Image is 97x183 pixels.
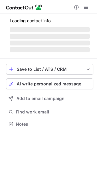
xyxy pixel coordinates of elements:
span: Find work email [16,109,91,115]
span: Add to email campaign [16,96,65,101]
span: ‌ [10,27,90,32]
span: ‌ [10,41,90,45]
button: Notes [6,120,93,128]
div: Save to List / ATS / CRM [17,67,83,72]
img: ContactOut v5.3.10 [6,4,42,11]
span: AI write personalized message [17,81,81,86]
span: ‌ [10,47,90,52]
button: AI write personalized message [6,78,93,89]
span: ‌ [10,34,90,39]
p: Loading contact info [10,18,90,23]
button: save-profile-one-click [6,64,93,75]
button: Find work email [6,108,93,116]
button: Add to email campaign [6,93,93,104]
span: Notes [16,121,91,127]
